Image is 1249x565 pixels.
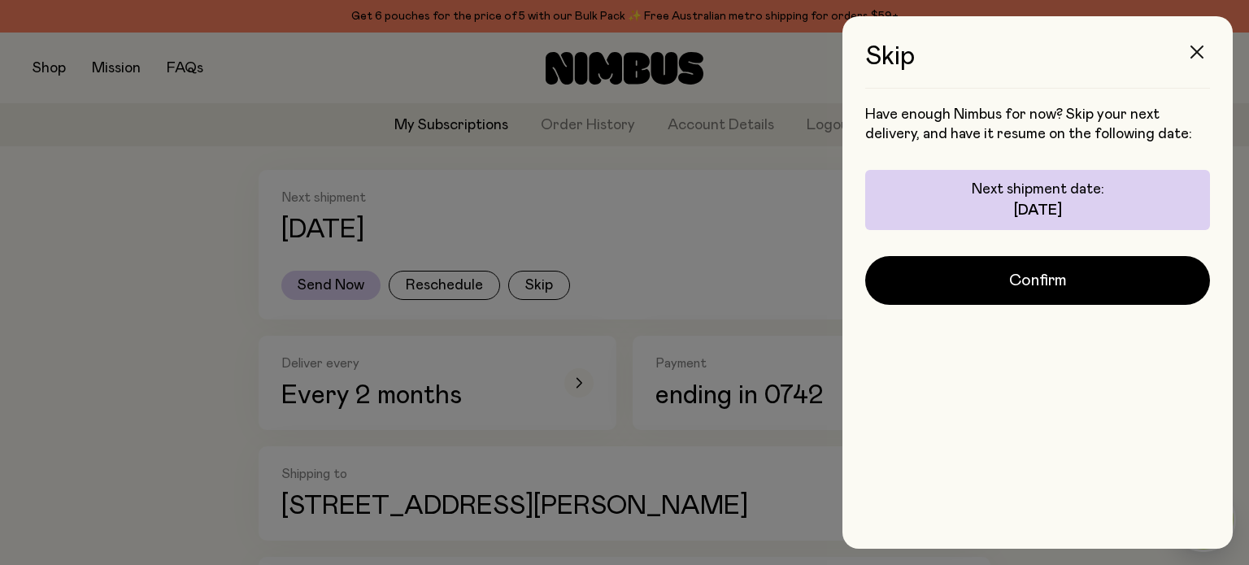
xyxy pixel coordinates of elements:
[1009,269,1067,292] span: Confirm
[972,180,1104,199] p: Next shipment date:
[865,256,1210,305] button: Confirm
[1014,201,1062,220] p: [DATE]
[865,105,1210,144] p: Have enough Nimbus for now? Skip your next delivery, and have it resume on the following date:
[865,42,1210,89] h3: Skip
